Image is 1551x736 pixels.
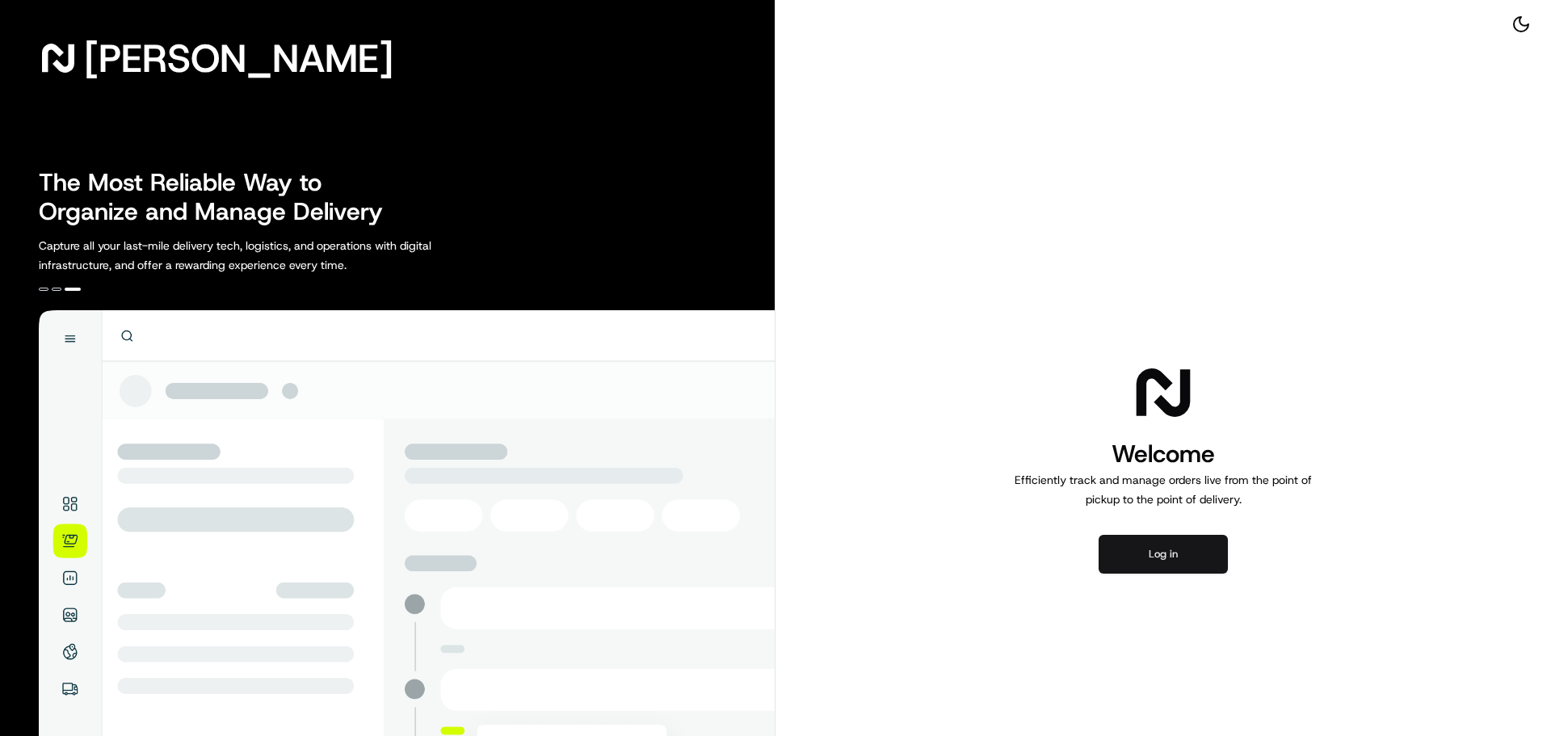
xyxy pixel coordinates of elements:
[39,168,401,226] h2: The Most Reliable Way to Organize and Manage Delivery
[1008,438,1318,470] h1: Welcome
[84,42,393,74] span: [PERSON_NAME]
[39,236,504,275] p: Capture all your last-mile delivery tech, logistics, and operations with digital infrastructure, ...
[1099,535,1228,574] button: Log in
[1008,470,1318,509] p: Efficiently track and manage orders live from the point of pickup to the point of delivery.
